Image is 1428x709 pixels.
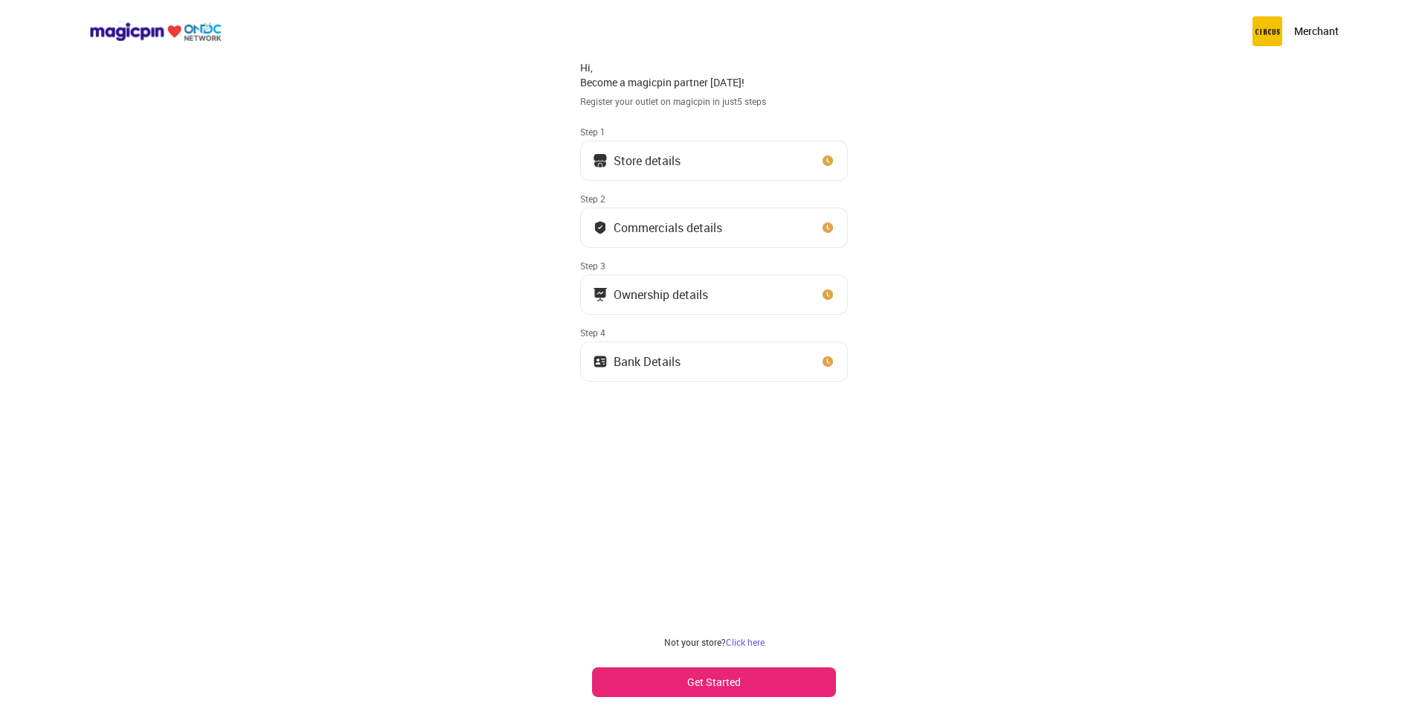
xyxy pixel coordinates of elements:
img: clock_icon_new.67dbf243.svg [820,354,835,369]
button: Ownership details [580,275,848,315]
div: Commercials details [614,224,722,231]
img: circus.b677b59b.png [1252,16,1282,46]
div: Bank Details [614,358,681,365]
div: Store details [614,157,681,164]
img: ownership_icon.37569ceb.svg [593,354,608,369]
img: ondc-logo-new-small.8a59708e.svg [89,22,222,42]
button: Bank Details [580,341,848,382]
div: Ownership details [614,291,708,298]
button: Commercials details [580,208,848,248]
div: Register your outlet on magicpin in just 5 steps [580,95,848,108]
span: Not your store? [664,636,726,648]
a: Click here [726,636,765,648]
img: clock_icon_new.67dbf243.svg [820,153,835,168]
img: commercials_icon.983f7837.svg [593,287,608,302]
div: Step 4 [580,327,848,339]
img: storeIcon.9b1f7264.svg [593,153,608,168]
img: bank_details_tick.fdc3558c.svg [593,220,608,235]
div: Hi, Become a magicpin partner [DATE]! [580,60,848,89]
div: Step 2 [580,193,848,205]
button: Store details [580,141,848,181]
button: Get Started [592,667,836,697]
img: clock_icon_new.67dbf243.svg [820,220,835,235]
img: clock_icon_new.67dbf243.svg [820,287,835,302]
div: Step 3 [580,260,848,272]
div: Step 1 [580,126,848,138]
p: Merchant [1294,24,1339,39]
